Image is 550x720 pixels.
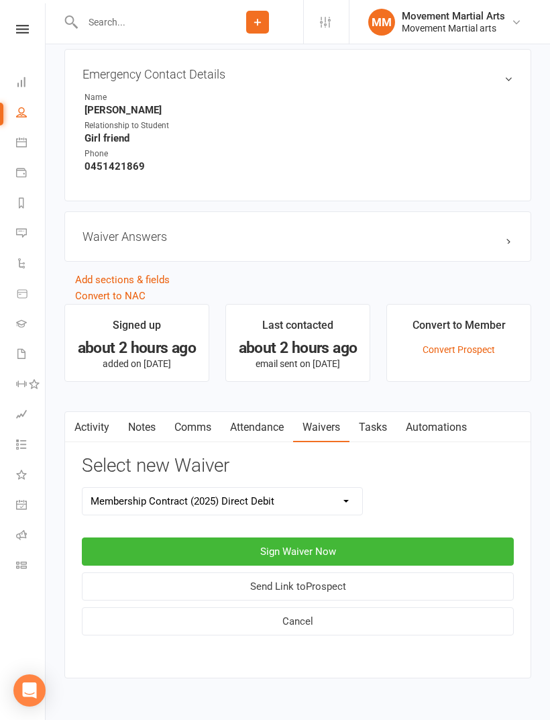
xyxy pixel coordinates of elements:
[82,456,514,476] h3: Select new Waiver
[349,412,396,443] a: Tasks
[16,491,46,521] a: General attendance kiosk mode
[77,358,197,369] p: added on [DATE]
[113,317,161,341] div: Signed up
[65,412,119,443] a: Activity
[16,280,46,310] a: Product Sales
[85,132,513,144] strong: Girl friend
[82,537,514,566] button: Sign Waiver Now
[82,607,514,635] button: Cancel
[402,10,505,22] div: Movement Martial Arts
[16,401,46,431] a: Assessments
[85,91,195,104] div: Name
[293,412,349,443] a: Waivers
[262,317,333,341] div: Last contacted
[16,68,46,99] a: Dashboard
[16,129,46,159] a: Calendar
[82,67,513,81] h3: Emergency Contact Details
[412,317,506,341] div: Convert to Member
[16,189,46,219] a: Reports
[16,461,46,491] a: What's New
[13,674,46,707] div: Open Intercom Messenger
[423,344,495,355] a: Convert Prospect
[16,521,46,552] a: Roll call kiosk mode
[75,290,146,302] a: Convert to NAC
[396,412,476,443] a: Automations
[85,148,195,160] div: Phone
[75,274,170,286] a: Add sections & fields
[402,22,505,34] div: Movement Martial arts
[16,159,46,189] a: Payments
[85,119,195,132] div: Relationship to Student
[221,412,293,443] a: Attendance
[238,358,357,369] p: email sent on [DATE]
[368,9,395,36] div: MM
[85,160,513,172] strong: 0451421869
[238,341,357,355] div: about 2 hours ago
[82,229,513,244] h3: Waiver Answers
[78,13,212,32] input: Search...
[119,412,165,443] a: Notes
[16,99,46,129] a: People
[16,552,46,582] a: Class kiosk mode
[85,104,513,116] strong: [PERSON_NAME]
[165,412,221,443] a: Comms
[82,572,514,601] button: Send Link toProspect
[77,341,197,355] div: about 2 hours ago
